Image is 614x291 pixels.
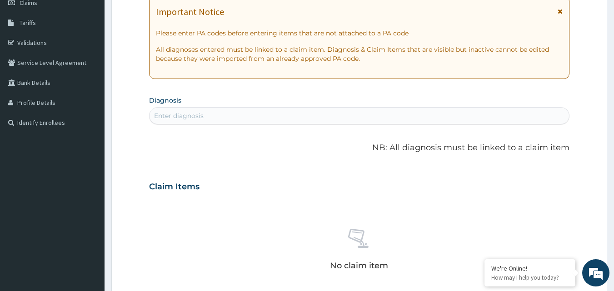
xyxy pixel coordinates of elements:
div: Chat with us now [47,51,153,63]
label: Diagnosis [149,96,181,105]
h1: Important Notice [156,7,224,17]
span: We're online! [53,88,125,179]
p: How may I help you today? [491,274,569,281]
h3: Claim Items [149,182,200,192]
p: NB: All diagnosis must be linked to a claim item [149,142,570,154]
div: Minimize live chat window [149,5,171,26]
div: Enter diagnosis [154,111,204,120]
div: We're Online! [491,264,569,272]
p: No claim item [330,261,388,270]
img: d_794563401_company_1708531726252_794563401 [17,45,37,68]
p: All diagnoses entered must be linked to a claim item. Diagnosis & Claim Items that are visible bu... [156,45,563,63]
textarea: Type your message and hit 'Enter' [5,194,173,226]
span: Tariffs [20,19,36,27]
p: Please enter PA codes before entering items that are not attached to a PA code [156,29,563,38]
